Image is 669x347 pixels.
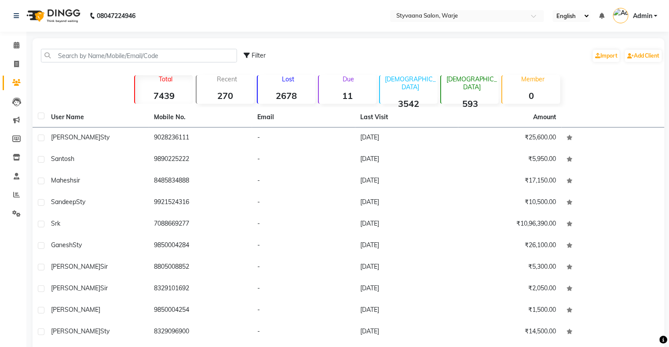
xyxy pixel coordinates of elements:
span: [PERSON_NAME] [51,327,100,335]
td: [DATE] [355,128,459,149]
td: ₹25,600.00 [458,128,562,149]
span: [PERSON_NAME] [51,133,100,141]
td: ₹5,300.00 [458,257,562,278]
th: Amount [528,107,562,127]
span: Filter [252,51,266,59]
td: - [252,235,355,257]
td: 8329101692 [149,278,252,300]
td: [DATE] [355,257,459,278]
td: 9028236111 [149,128,252,149]
td: [DATE] [355,214,459,235]
td: - [252,128,355,149]
span: Srk [51,219,60,227]
td: 9850004254 [149,300,252,321]
strong: 2678 [258,90,315,101]
td: - [252,171,355,192]
p: [DEMOGRAPHIC_DATA] [384,75,438,91]
td: ₹14,500.00 [458,321,562,343]
p: Member [506,75,560,83]
td: ₹2,050.00 [458,278,562,300]
img: Admin [613,8,629,23]
th: Last Visit [355,107,459,128]
input: Search by Name/Mobile/Email/Code [41,49,237,62]
span: Sty [100,327,110,335]
td: ₹10,96,390.00 [458,214,562,235]
td: - [252,300,355,321]
span: Sty [100,133,110,141]
td: 9850004284 [149,235,252,257]
span: sir [73,176,80,184]
a: Import [593,50,620,62]
td: 8805008852 [149,257,252,278]
span: [PERSON_NAME] [51,263,100,270]
span: Sir [100,263,108,270]
td: - [252,192,355,214]
th: Email [252,107,355,128]
span: mahesh [51,176,73,184]
strong: 7439 [135,90,193,101]
td: 9890225222 [149,149,252,171]
span: Sty [76,198,85,206]
strong: 11 [319,90,377,101]
td: - [252,257,355,278]
td: ₹10,500.00 [458,192,562,214]
td: [DATE] [355,149,459,171]
p: Due [321,75,377,83]
td: [DATE] [355,192,459,214]
p: Total [139,75,193,83]
b: 08047224946 [97,4,135,28]
img: logo [22,4,83,28]
td: [DATE] [355,300,459,321]
td: 7088669277 [149,214,252,235]
span: [PERSON_NAME] [51,306,100,314]
td: [DATE] [355,235,459,257]
td: [DATE] [355,278,459,300]
span: Admin [633,11,652,21]
span: Sandeep [51,198,76,206]
p: [DEMOGRAPHIC_DATA] [445,75,499,91]
td: [DATE] [355,171,459,192]
td: 8485834888 [149,171,252,192]
span: sir [100,284,108,292]
p: Lost [261,75,315,83]
span: [PERSON_NAME] [51,284,100,292]
strong: 270 [197,90,254,101]
td: - [252,321,355,343]
strong: 3542 [380,98,438,109]
th: Mobile No. [149,107,252,128]
strong: 0 [502,90,560,101]
td: [DATE] [355,321,459,343]
td: ₹17,150.00 [458,171,562,192]
span: Ganesh [51,241,73,249]
td: ₹5,950.00 [458,149,562,171]
td: ₹26,100.00 [458,235,562,257]
td: 9921524316 [149,192,252,214]
th: User Name [46,107,149,128]
span: santosh [51,155,74,163]
td: - [252,278,355,300]
p: Recent [200,75,254,83]
span: Sty [73,241,82,249]
strong: 593 [441,98,499,109]
td: - [252,149,355,171]
td: 8329096900 [149,321,252,343]
a: Add Client [625,50,662,62]
td: - [252,214,355,235]
td: ₹1,500.00 [458,300,562,321]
